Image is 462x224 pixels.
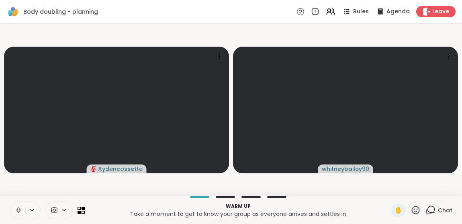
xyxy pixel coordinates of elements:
[353,8,369,16] span: Rules
[432,8,449,16] span: Leave
[322,165,369,173] span: whitneybailey90
[91,166,96,172] span: audio-muted
[98,165,143,173] span: Aydencossette
[386,8,410,16] span: Agenda
[6,5,20,18] img: ShareWell Logomark
[90,203,386,210] p: Warm up
[23,8,98,16] span: Body doubling - planning
[395,206,403,215] span: ✋
[438,206,452,214] span: Chat
[90,210,386,218] p: Take a moment to get to know your group as everyone arrives and settles in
